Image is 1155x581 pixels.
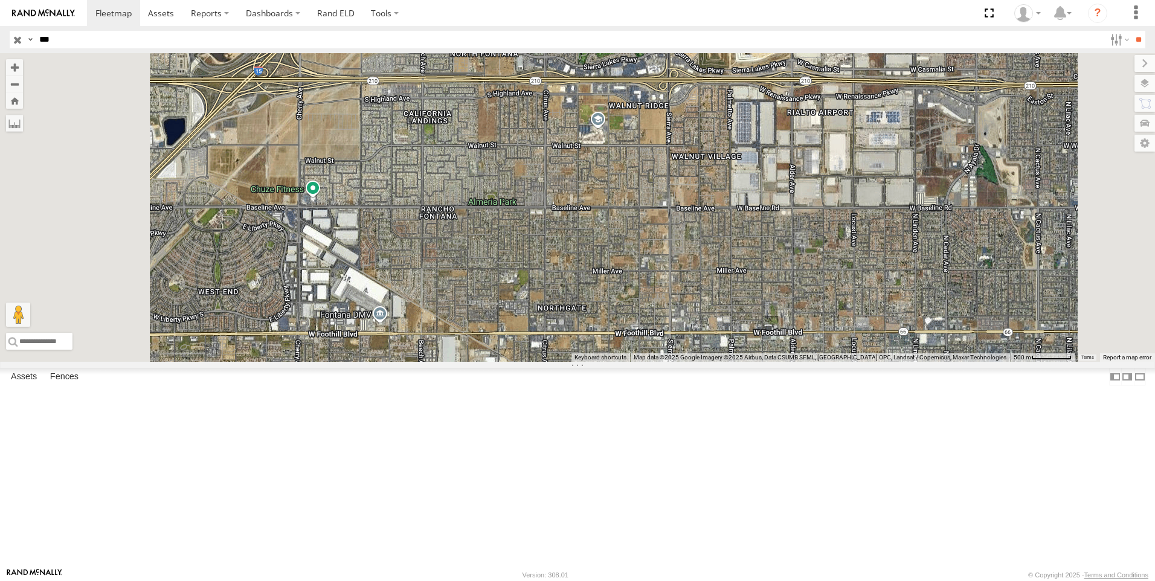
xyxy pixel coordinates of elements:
[523,571,568,579] div: Version: 308.01
[6,75,23,92] button: Zoom out
[1028,571,1148,579] div: © Copyright 2025 -
[6,115,23,132] label: Measure
[1109,368,1121,385] label: Dock Summary Table to the Left
[574,353,626,362] button: Keyboard shortcuts
[1088,4,1107,23] i: ?
[1121,368,1133,385] label: Dock Summary Table to the Right
[44,368,85,385] label: Fences
[1103,354,1151,361] a: Report a map error
[1010,4,1045,22] div: Norma Casillas
[6,92,23,109] button: Zoom Home
[6,59,23,75] button: Zoom in
[1010,353,1075,362] button: Map Scale: 500 m per 63 pixels
[1084,571,1148,579] a: Terms and Conditions
[1105,31,1131,48] label: Search Filter Options
[1134,135,1155,152] label: Map Settings
[1134,368,1146,385] label: Hide Summary Table
[634,354,1006,361] span: Map data ©2025 Google Imagery ©2025 Airbus, Data CSUMB SFML, [GEOGRAPHIC_DATA] OPC, Landsat / Cop...
[1014,354,1031,361] span: 500 m
[7,569,62,581] a: Visit our Website
[25,31,35,48] label: Search Query
[1081,355,1094,360] a: Terms (opens in new tab)
[6,303,30,327] button: Drag Pegman onto the map to open Street View
[12,9,75,18] img: rand-logo.svg
[5,368,43,385] label: Assets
